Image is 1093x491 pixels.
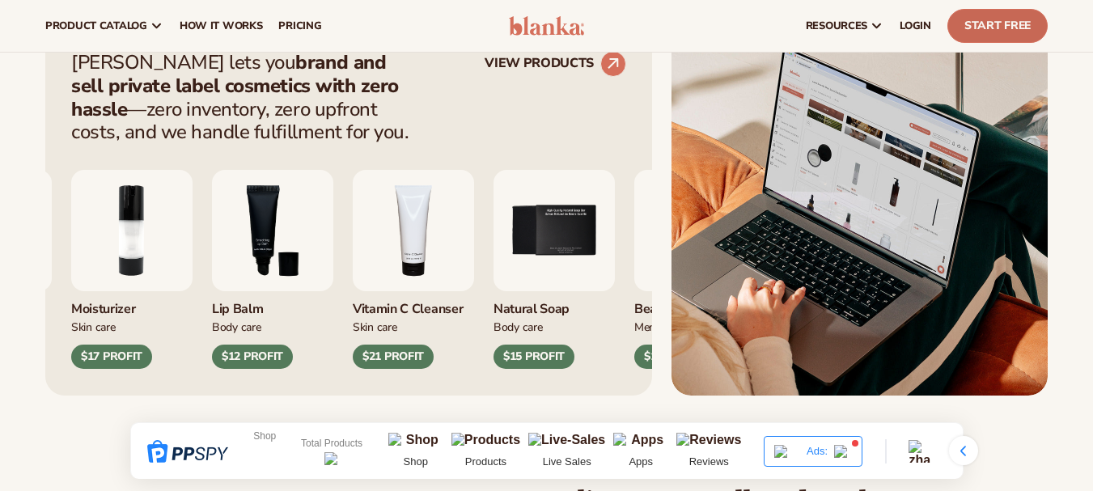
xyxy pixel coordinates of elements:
div: 3 / 9 [212,170,333,369]
div: Body Care [494,318,615,335]
img: Smoothing lip balm. [212,170,333,291]
div: $12 PROFIT [212,345,293,369]
img: Shopify Image 5 [671,25,1048,396]
strong: brand and sell private label cosmetics with zero hassle [71,49,399,122]
div: Skin Care [71,318,193,335]
span: How It Works [180,19,263,32]
p: [PERSON_NAME] lets you —zero inventory, zero upfront costs, and we handle fulfillment for you. [71,51,419,144]
div: Beard Wash [634,291,756,318]
div: 4 / 9 [353,170,474,369]
div: 6 / 9 [634,170,756,369]
span: product catalog [45,19,147,32]
div: Vitamin C Cleanser [353,291,474,318]
div: 2 / 9 [71,170,193,369]
a: VIEW PRODUCTS [485,51,626,77]
img: logo [509,16,585,36]
span: resources [806,19,867,32]
div: $17 PROFIT [71,345,152,369]
img: Vitamin c cleanser. [353,170,474,291]
div: $10 PROFIT [634,345,715,369]
div: Moisturizer [71,291,193,318]
div: 5 / 9 [494,170,615,369]
div: Natural Soap [494,291,615,318]
div: Skin Care [353,318,474,335]
div: Body Care [212,318,333,335]
img: Nature bar of soap. [494,170,615,291]
span: pricing [278,19,321,32]
img: Moisturizing lotion. [71,170,193,291]
div: $21 PROFIT [353,345,434,369]
div: Lip Balm [212,291,333,318]
div: Men’s Care [634,318,756,335]
img: Foaming beard wash. [634,170,756,291]
div: $15 PROFIT [494,345,574,369]
a: Start Free [947,9,1048,43]
span: LOGIN [900,19,931,32]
